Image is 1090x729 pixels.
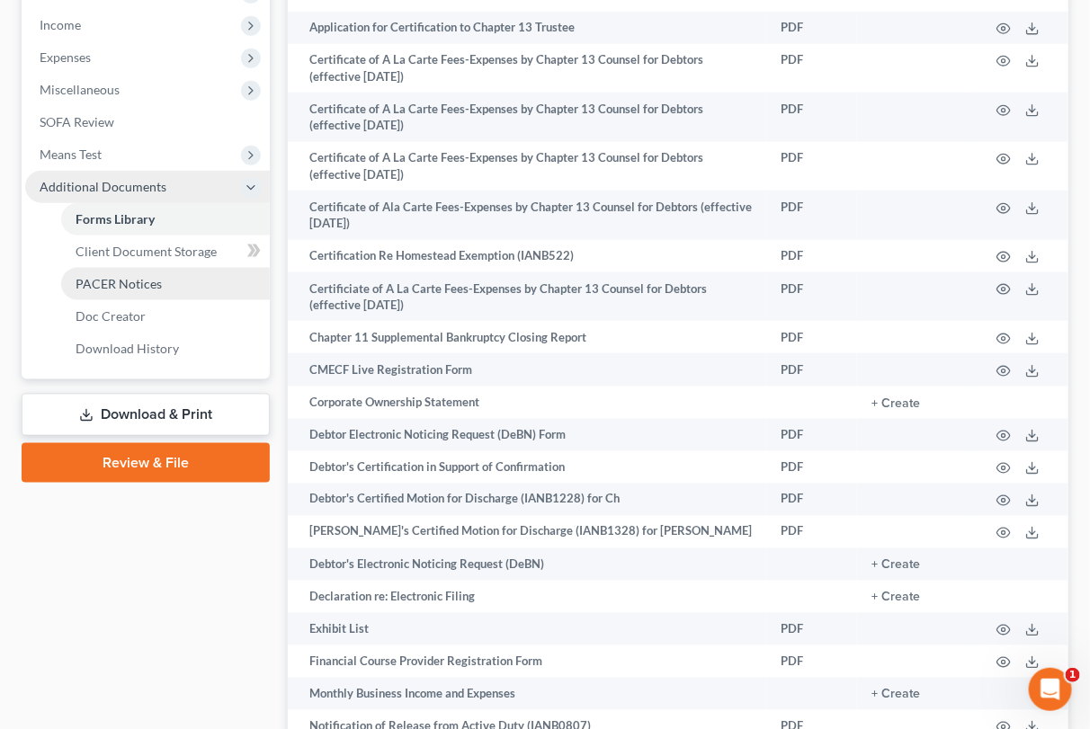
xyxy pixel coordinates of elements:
button: + Create [871,559,920,572]
td: CMECF Live Registration Form [288,353,766,386]
td: Debtor's Electronic Noticing Request (DeBN) [288,548,766,581]
td: Certificate of A La Carte Fees-Expenses by Chapter 13 Counsel for Debtors (effective [DATE]) [288,93,766,142]
td: Corporate Ownership Statement [288,387,766,419]
td: PDF [766,419,857,451]
span: PACER Notices [76,276,162,291]
td: PDF [766,142,857,191]
td: PDF [766,516,857,548]
td: Chapter 11 Supplemental Bankruptcy Closing Report [288,321,766,353]
td: Certificate of Ala Carte Fees-Expenses by Chapter 13 Counsel for Debtors (effective [DATE]) [288,191,766,240]
td: Financial Course Provider Registration Form [288,645,766,678]
td: Certificate of A La Carte Fees-Expenses by Chapter 13 Counsel for Debtors (effective [DATE]) [288,44,766,93]
button: + Create [871,689,920,701]
td: Debtor's Certification in Support of Confirmation [288,451,766,484]
td: PDF [766,12,857,44]
a: PACER Notices [61,268,270,300]
span: Download History [76,341,179,356]
span: Forms Library [76,211,155,227]
span: Miscellaneous [40,82,120,97]
a: Download History [61,333,270,365]
a: Doc Creator [61,300,270,333]
a: Download & Print [22,394,270,436]
a: Review & File [22,443,270,483]
td: PDF [766,645,857,678]
td: Application for Certification to Chapter 13 Trustee [288,12,766,44]
td: PDF [766,353,857,386]
a: Client Document Storage [61,236,270,268]
td: Certificate of A La Carte Fees-Expenses by Chapter 13 Counsel for Debtors (effective [DATE]) [288,142,766,191]
button: + Create [871,397,920,410]
span: 1 [1066,668,1080,682]
a: SOFA Review [25,106,270,138]
td: Debtor Electronic Noticing Request (DeBN) Form [288,419,766,451]
td: PDF [766,451,857,484]
td: Declaration re: Electronic Filing [288,581,766,613]
span: Income [40,17,81,32]
td: PDF [766,613,857,645]
a: Forms Library [61,203,270,236]
span: Client Document Storage [76,244,217,259]
td: Exhibit List [288,613,766,645]
button: + Create [871,591,920,604]
td: Monthly Business Income and Expenses [288,678,766,710]
span: Means Test [40,147,102,162]
span: Doc Creator [76,308,146,324]
td: Certificiate of A La Carte Fees-Expenses by Chapter 13 Counsel for Debtors (effective [DATE]) [288,272,766,322]
td: PDF [766,44,857,93]
td: Certification Re Homestead Exemption (IANB522) [288,240,766,272]
td: PDF [766,321,857,353]
td: PDF [766,272,857,322]
td: PDF [766,240,857,272]
span: Expenses [40,49,91,65]
td: Debtor's Certified Motion for Discharge (IANB1228) for Ch [288,484,766,516]
td: PDF [766,484,857,516]
td: PDF [766,191,857,240]
span: SOFA Review [40,114,114,129]
span: Additional Documents [40,179,166,194]
iframe: Intercom live chat [1029,668,1072,711]
td: PDF [766,93,857,142]
td: [PERSON_NAME]'s Certified Motion for Discharge (IANB1328) for [PERSON_NAME] [288,516,766,548]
